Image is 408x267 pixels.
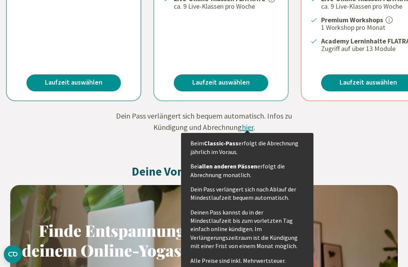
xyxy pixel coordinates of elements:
p: Beim erfolgt die Abrechnung jährlich im Voraus. [190,139,304,156]
strong: Classic-Pass [204,139,238,147]
p: ca. 9 Live-Klassen pro Woche [174,2,279,11]
p: Deinen Pass kannst du in der Mindestlaufzeit bis zum vorletzten Tag einfach online kündigen. Im V... [190,208,304,250]
p: Dein Pass verlängert sich nach Ablauf der Mindestlaufzeit bequem automatisch. [190,185,304,202]
button: CMP-Widget öffnen [4,245,22,263]
a: Laufzeit auswählen [174,74,268,91]
p: Bei erfolgt die Abrechnung monatlich. [190,162,304,179]
strong: Premium Workshops [321,15,383,24]
a: Laufzeit auswählen [26,74,121,91]
div: Dein Pass verlängert sich bequem automatisch. Infos zu Kündigung und Abrechnung . Inkl. MwSt. [110,110,298,146]
strong: allen anderen Pässen [199,162,257,170]
p: Alle Preise sind inkl. Mehrwertsteuer. [190,256,304,265]
span: hier [242,122,253,132]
